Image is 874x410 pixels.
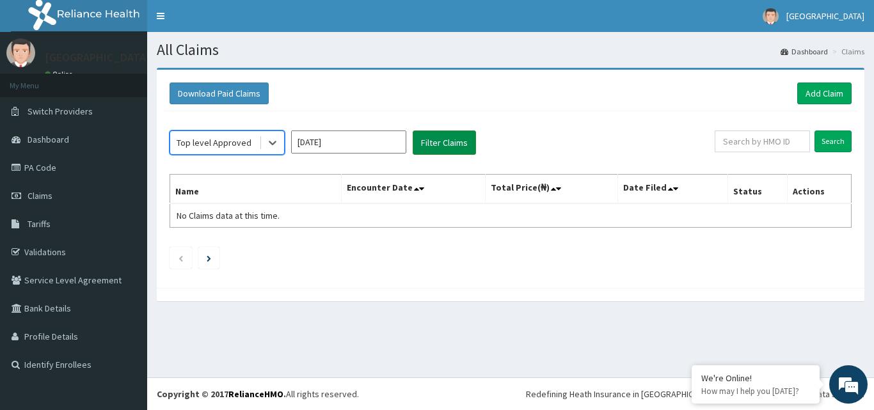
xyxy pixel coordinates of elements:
[814,130,852,152] input: Search
[45,52,150,63] p: [GEOGRAPHIC_DATA]
[177,210,280,221] span: No Claims data at this time.
[715,130,810,152] input: Search by HMO ID
[701,372,810,384] div: We're Online!
[342,175,485,204] th: Encounter Date
[291,130,406,154] input: Select Month and Year
[763,8,779,24] img: User Image
[67,72,215,88] div: Chat with us now
[207,252,211,264] a: Next page
[829,46,864,57] li: Claims
[485,175,618,204] th: Total Price(₦)
[526,388,864,400] div: Redefining Heath Insurance in [GEOGRAPHIC_DATA] using Telemedicine and Data Science!
[797,83,852,104] a: Add Claim
[74,123,177,253] span: We're online!
[170,175,342,204] th: Name
[6,38,35,67] img: User Image
[786,10,864,22] span: [GEOGRAPHIC_DATA]
[28,134,69,145] span: Dashboard
[45,70,75,79] a: Online
[228,388,283,400] a: RelianceHMO
[618,175,728,204] th: Date Filed
[147,377,874,410] footer: All rights reserved.
[701,386,810,397] p: How may I help you today?
[24,64,52,96] img: d_794563401_company_1708531726252_794563401
[170,83,269,104] button: Download Paid Claims
[728,175,788,204] th: Status
[28,106,93,117] span: Switch Providers
[781,46,828,57] a: Dashboard
[787,175,851,204] th: Actions
[28,190,52,201] span: Claims
[177,136,251,149] div: Top level Approved
[157,42,864,58] h1: All Claims
[413,130,476,155] button: Filter Claims
[157,388,286,400] strong: Copyright © 2017 .
[28,218,51,230] span: Tariffs
[178,252,184,264] a: Previous page
[6,274,244,319] textarea: Type your message and hit 'Enter'
[210,6,241,37] div: Minimize live chat window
